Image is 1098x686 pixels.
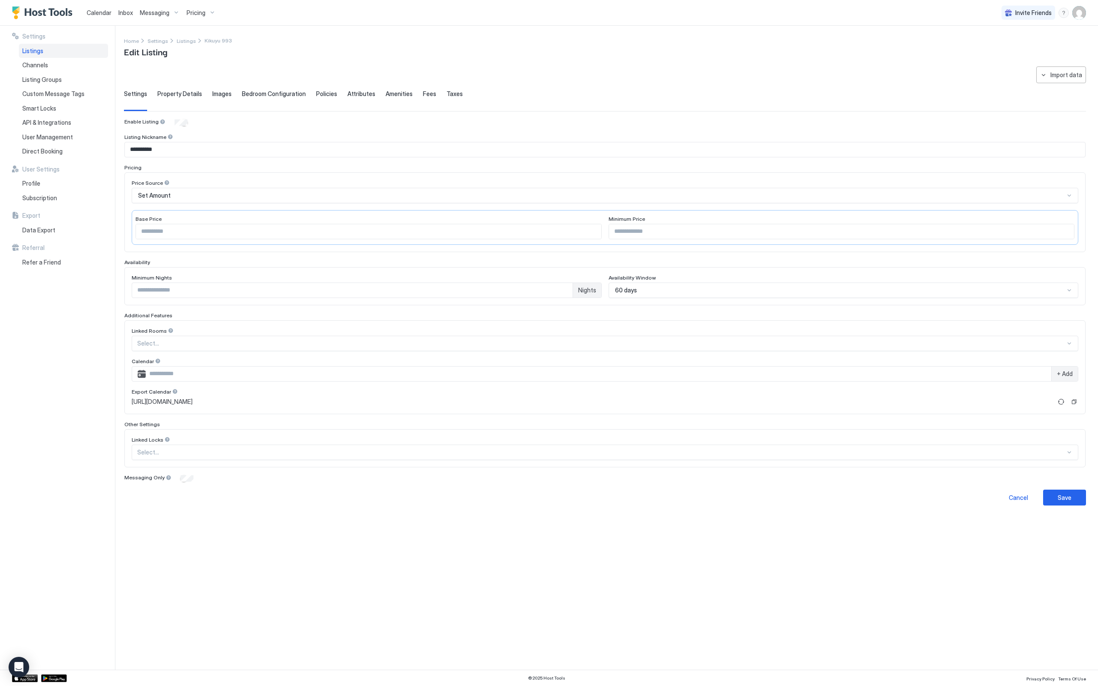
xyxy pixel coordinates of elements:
[124,36,139,45] div: Breadcrumb
[140,9,169,17] span: Messaging
[22,244,45,252] span: Referral
[205,37,232,44] span: Breadcrumb
[177,38,196,44] span: Listings
[132,388,171,395] span: Export Calendar
[242,90,306,98] span: Bedroom Configuration
[578,286,596,294] span: Nights
[124,90,147,98] span: Settings
[22,90,84,98] span: Custom Message Tags
[124,45,167,58] span: Edit Listing
[148,36,168,45] div: Breadcrumb
[148,36,168,45] a: Settings
[177,36,196,45] div: Breadcrumb
[1015,9,1052,17] span: Invite Friends
[19,87,108,101] a: Custom Message Tags
[19,115,108,130] a: API & Integrations
[1043,490,1086,505] button: Save
[118,8,133,17] a: Inbox
[1058,676,1086,681] span: Terms Of Use
[148,38,168,44] span: Settings
[132,180,163,186] span: Price Source
[22,226,55,234] span: Data Export
[1070,397,1078,406] button: Copy
[22,33,45,40] span: Settings
[19,176,108,191] a: Profile
[41,674,67,682] div: Google Play Store
[609,274,656,281] span: Availability Window
[136,216,162,222] span: Base Price
[19,101,108,116] a: Smart Locks
[19,144,108,159] a: Direct Booking
[19,130,108,144] a: User Management
[19,44,108,58] a: Listings
[138,192,171,199] span: Set Amount
[22,133,73,141] span: User Management
[446,90,463,98] span: Taxes
[124,36,139,45] a: Home
[19,223,108,238] a: Data Export
[132,436,163,443] span: Linked Locks
[423,90,436,98] span: Fees
[132,358,154,364] span: Calendar
[212,90,232,98] span: Images
[124,164,142,171] span: Pricing
[146,367,1051,381] input: Input Field
[136,224,601,239] input: Input Field
[1026,676,1055,681] span: Privacy Policy
[347,90,375,98] span: Attributes
[124,38,139,44] span: Home
[125,142,1085,157] input: Input Field
[132,274,172,281] span: Minimum Nights
[19,191,108,205] a: Subscription
[132,283,573,298] input: Input Field
[22,194,57,202] span: Subscription
[87,9,112,16] span: Calendar
[1009,493,1028,502] div: Cancel
[132,328,167,334] span: Linked Rooms
[1072,6,1086,20] div: User profile
[22,47,43,55] span: Listings
[22,259,61,266] span: Refer a Friend
[124,134,166,140] span: Listing Nickname
[22,76,62,84] span: Listing Groups
[528,675,565,681] span: © 2025 Host Tools
[19,58,108,72] a: Channels
[1057,370,1073,378] span: + Add
[12,674,38,682] a: App Store
[12,6,76,19] a: Host Tools Logo
[1036,66,1086,83] button: Import data
[187,9,205,17] span: Pricing
[22,119,71,126] span: API & Integrations
[124,474,165,481] span: Messaging Only
[1050,70,1082,79] div: Import data
[609,224,1074,239] input: Input Field
[1059,8,1069,18] div: menu
[22,105,56,112] span: Smart Locks
[87,8,112,17] a: Calendar
[124,259,150,265] span: Availability
[615,286,637,294] span: 60 days
[157,90,202,98] span: Property Details
[124,118,159,125] span: Enable Listing
[609,216,645,222] span: Minimum Price
[118,9,133,16] span: Inbox
[1058,493,1071,502] div: Save
[316,90,337,98] span: Policies
[1026,674,1055,683] a: Privacy Policy
[22,147,63,155] span: Direct Booking
[386,90,413,98] span: Amenities
[19,72,108,87] a: Listing Groups
[124,312,172,319] span: Additional Features
[22,212,40,220] span: Export
[1058,674,1086,683] a: Terms Of Use
[177,36,196,45] a: Listings
[132,398,193,406] span: [URL][DOMAIN_NAME]
[22,180,40,187] span: Profile
[132,398,1053,406] a: [URL][DOMAIN_NAME]
[997,490,1040,505] button: Cancel
[9,657,29,677] div: Open Intercom Messenger
[22,165,60,173] span: User Settings
[1056,397,1066,407] button: Refresh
